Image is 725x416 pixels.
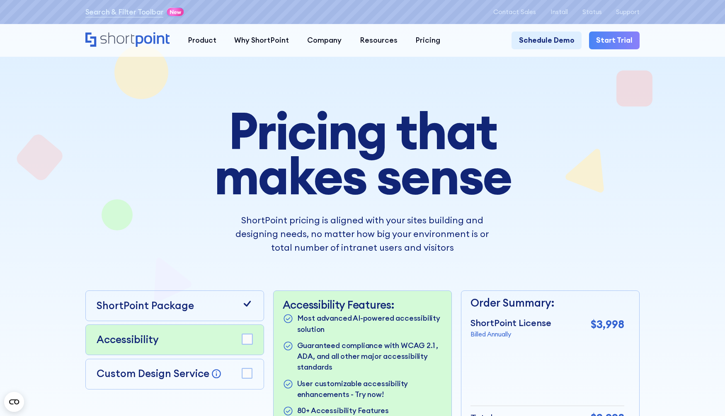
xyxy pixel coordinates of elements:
p: $3,998 [591,316,624,332]
a: Search & Filter Toolbar [85,7,164,17]
a: Schedule Demo [512,31,582,50]
iframe: Chat Widget [684,376,725,416]
a: Status [582,8,602,16]
p: Custom Design Service [97,367,209,380]
p: User customizable accessibility enhancements - Try now! [297,378,443,400]
a: Pricing [407,31,450,50]
p: Order Summary: [470,295,624,311]
p: ShortPoint License [470,316,551,330]
a: Company [298,31,351,50]
div: Pricing [415,35,440,46]
button: Open CMP widget [4,392,24,412]
p: ShortPoint pricing is aligned with your sites building and designing needs, no matter how big you... [227,213,499,254]
div: Product [188,35,216,46]
a: Install [550,8,568,16]
a: Home [85,32,170,48]
div: Resources [360,35,398,46]
a: Product [179,31,226,50]
p: Billed Annually [470,330,551,339]
p: Most advanced AI-powered accessibility solution [297,313,443,334]
a: Contact Sales [493,8,536,16]
a: Support [616,8,640,16]
a: Start Trial [589,31,640,50]
p: Accessibility Features: [283,298,443,311]
p: Accessibility [97,332,159,348]
h1: Pricing that makes sense [159,109,567,199]
div: Company [307,35,342,46]
a: Why ShortPoint [225,31,298,50]
a: Resources [351,31,407,50]
p: Guaranteed compliance with WCAG 2.1 , ADA, and all other major accessibility standards [297,340,443,373]
div: Why ShortPoint [234,35,289,46]
p: ShortPoint Package [97,298,194,314]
